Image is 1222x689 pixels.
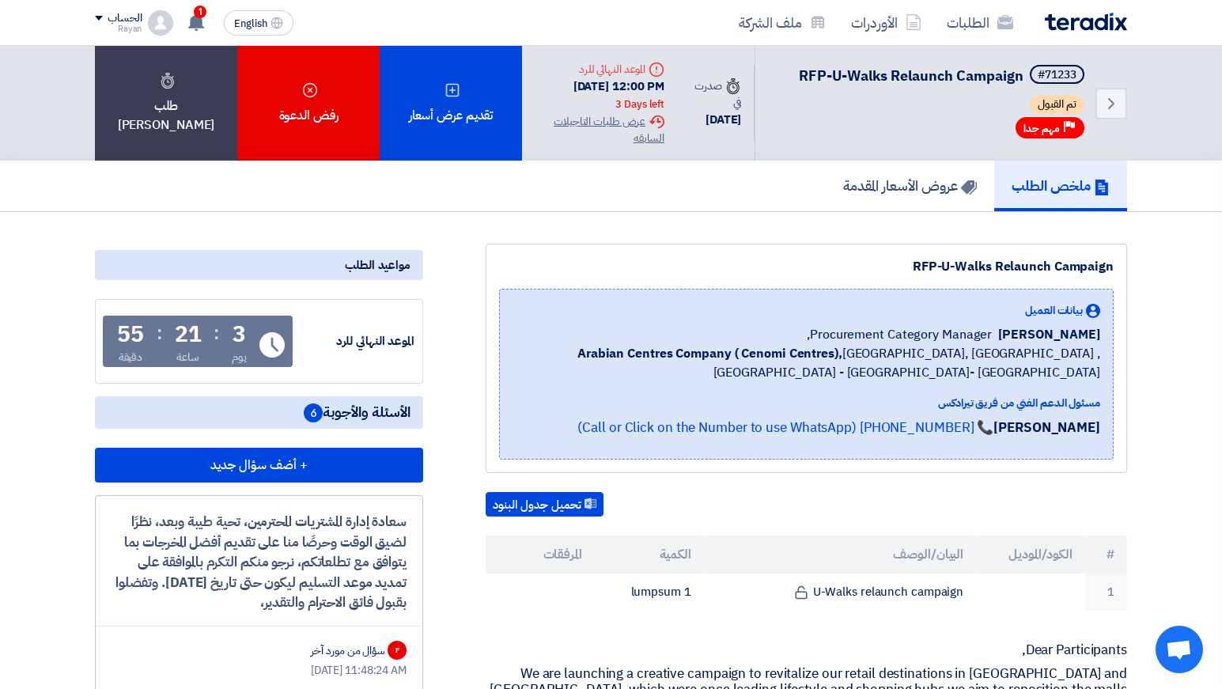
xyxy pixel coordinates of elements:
button: + أضف سؤال جديد [95,448,423,483]
h5: ملخص الطلب [1012,176,1110,195]
span: English [234,18,267,29]
strong: [PERSON_NAME] [993,418,1100,437]
span: بيانات العميل [1025,302,1083,319]
th: # [1085,536,1127,574]
td: 1 lumpsum [595,574,704,611]
a: الطلبات [934,4,1026,41]
span: مهم جدا [1023,121,1060,136]
span: [PERSON_NAME] [998,325,1100,344]
span: 6 [304,403,323,422]
div: [DATE] 11:48:24 AM [112,662,407,679]
div: Rayan [95,25,142,33]
td: U-Walks relaunch campaign [704,574,977,611]
div: 55 [117,324,144,346]
div: صدرت في [690,78,741,111]
div: سعادة إدارة المشتريات المحترمين، تحية طيبة وبعد، نظرًا لضيق الوقت وحرصًا منا على تقديم أفضل المخر... [112,512,407,613]
button: English [224,10,293,36]
td: 1 [1085,574,1127,611]
div: 3 Days left [615,97,664,112]
span: تم القبول [1030,95,1084,114]
button: تحميل جدول البنود [486,492,603,517]
div: الموعد النهائي للرد [296,332,414,350]
div: مواعيد الطلب [95,250,423,280]
div: [DATE] 12:00 PM [535,78,664,113]
div: 3 [233,324,246,346]
span: الأسئلة والأجوبة [304,403,410,422]
img: Teradix logo [1045,13,1127,31]
th: الكمية [595,536,704,574]
span: RFP-U-Walks Relaunch Campaign [799,65,1023,86]
div: : [214,319,219,347]
div: طلب [PERSON_NAME] [95,46,237,161]
p: Dear Participants, [486,642,1127,658]
a: 📞 [PHONE_NUMBER] (Call or Click on the Number to use WhatsApp) [577,418,993,437]
div: رفض الدعوة [237,46,380,161]
div: Open chat [1156,626,1203,673]
div: مسئول الدعم الفني من فريق تيرادكس [513,395,1100,411]
div: : [157,319,162,347]
span: Procurement Category Manager, [807,325,992,344]
div: سؤال من مورد آخر [311,642,384,659]
div: ساعة [176,349,199,365]
div: F [388,641,407,660]
div: #71233 [1038,70,1076,81]
h5: عروض الأسعار المقدمة [843,176,977,195]
a: الأوردرات [838,4,934,41]
th: البيان/الوصف [704,536,977,574]
div: RFP-U-Walks Relaunch Campaign [499,257,1114,276]
div: 21 [175,324,202,346]
div: تقديم عرض أسعار [380,46,522,161]
b: Arabian Centres Company ( Cenomi Centres), [577,344,842,363]
div: يوم [232,349,247,365]
div: [DATE] [690,111,741,129]
a: ملخص الطلب [994,161,1127,211]
span: [GEOGRAPHIC_DATA], [GEOGRAPHIC_DATA] ,[GEOGRAPHIC_DATA] - [GEOGRAPHIC_DATA]- [GEOGRAPHIC_DATA] [513,344,1100,382]
div: الحساب [108,12,142,25]
th: الكود/الموديل [976,536,1085,574]
div: دقيقة [119,349,143,365]
div: الموعد النهائي للرد [535,61,664,78]
th: المرفقات [486,536,595,574]
span: 1 [194,6,206,18]
div: عرض طلبات التاجيلات السابقه [535,113,664,146]
h5: RFP-U-Walks Relaunch Campaign [799,65,1088,87]
a: ملف الشركة [726,4,838,41]
a: عروض الأسعار المقدمة [826,161,994,211]
img: profile_test.png [148,10,173,36]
